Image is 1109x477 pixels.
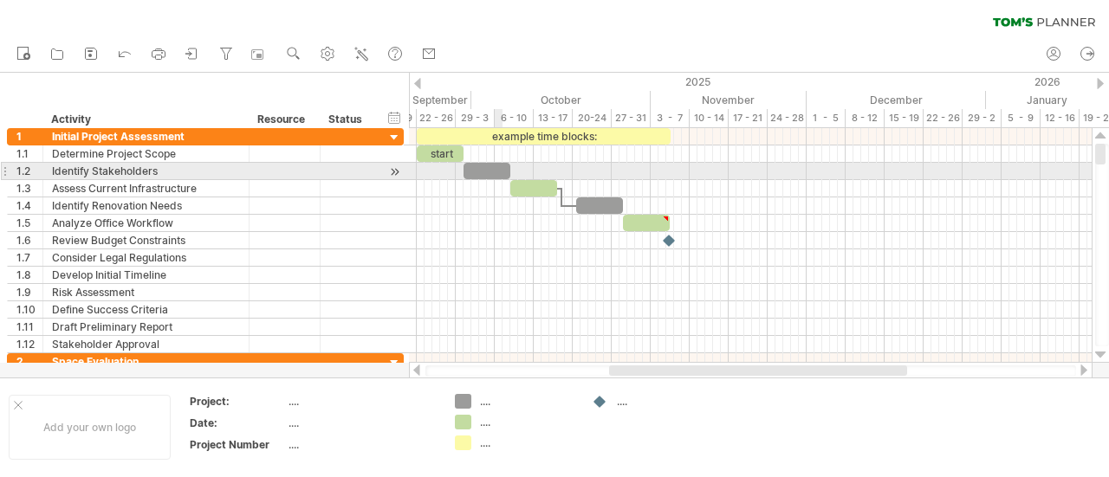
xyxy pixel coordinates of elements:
[52,180,240,197] div: Assess Current Infrastructure
[190,416,285,430] div: Date:
[16,249,42,266] div: 1.7
[573,109,612,127] div: 20-24
[9,395,171,460] div: Add your own logo
[289,394,434,409] div: ....
[651,91,807,109] div: November 2025
[480,394,574,409] div: ....
[52,163,240,179] div: Identify Stakeholders
[52,336,240,352] div: Stakeholder Approval
[52,284,240,300] div: Risk Assessment
[190,394,285,409] div: Project:
[1041,109,1080,127] div: 12 - 16
[190,437,285,452] div: Project Number
[386,163,403,181] div: scroll to activity
[257,111,310,128] div: Resource
[480,435,574,450] div: ....
[328,111,366,128] div: Status
[52,249,240,266] div: Consider Legal Regulations
[16,128,42,145] div: 1
[495,109,534,127] div: 6 - 10
[16,319,42,335] div: 1.11
[612,109,651,127] div: 27 - 31
[885,109,924,127] div: 15 - 19
[16,232,42,248] div: 1.6
[417,128,671,145] div: example time blocks:
[16,284,42,300] div: 1.9
[534,109,573,127] div: 13 - 17
[768,109,807,127] div: 24 - 28
[51,111,239,128] div: Activity
[417,109,456,127] div: 22 - 26
[16,301,42,318] div: 1.10
[52,145,240,162] div: Determine Project Scope
[480,415,574,429] div: ....
[16,163,42,179] div: 1.2
[16,353,42,370] div: 2
[690,109,729,127] div: 10 - 14
[16,215,42,231] div: 1.5
[289,416,434,430] div: ....
[52,232,240,248] div: Review Budget Constraints
[16,197,42,214] div: 1.4
[16,267,42,283] div: 1.8
[471,91,651,109] div: October 2025
[846,109,885,127] div: 8 - 12
[52,215,240,231] div: Analyze Office Workflow
[729,109,768,127] div: 17 - 21
[651,109,690,127] div: 3 - 7
[924,109,963,127] div: 22 - 26
[807,109,846,127] div: 1 - 5
[52,197,240,214] div: Identify Renovation Needs
[289,437,434,452] div: ....
[52,128,240,145] div: Initial Project Assessment
[617,394,711,409] div: ....
[16,336,42,352] div: 1.12
[1002,109,1041,127] div: 5 - 9
[807,91,986,109] div: December 2025
[52,267,240,283] div: Develop Initial Timeline
[52,319,240,335] div: Draft Preliminary Report
[52,301,240,318] div: Define Success Criteria
[16,180,42,197] div: 1.3
[16,145,42,162] div: 1.1
[456,109,495,127] div: 29 - 3
[417,145,464,162] div: start
[963,109,1002,127] div: 29 - 2
[52,353,240,370] div: Space Evaluation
